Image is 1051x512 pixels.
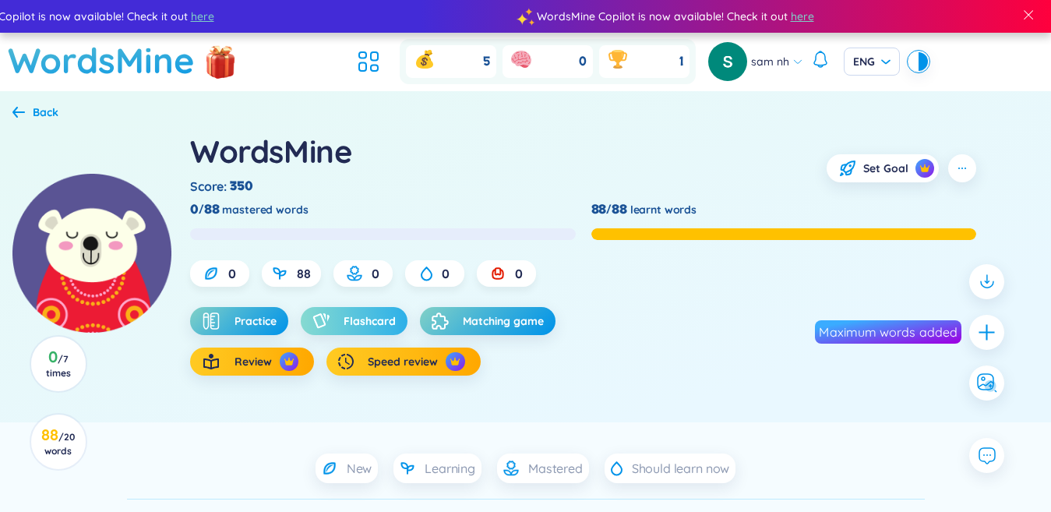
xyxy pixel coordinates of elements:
span: Speed review [368,354,438,369]
span: Set Goal [863,161,908,176]
span: 350 [230,178,253,195]
span: Practice [235,313,277,329]
h3: 0 [41,351,76,379]
span: Review [235,354,272,369]
a: Back [12,107,58,121]
span: here [788,8,812,25]
span: 5 [483,53,490,70]
span: ENG [853,54,891,69]
span: 0 [515,265,523,282]
span: Flashcard [344,313,396,329]
span: / 7 times [46,353,71,379]
span: learnt words [630,201,697,218]
span: here [189,8,212,25]
button: Matching game [420,307,555,335]
div: 88/88 [591,201,627,218]
span: 0 [442,265,450,282]
a: WordsMine [8,33,195,88]
img: crown icon [450,356,460,367]
span: 0 [228,265,236,282]
img: flashSalesIcon.a7f4f837.png [205,37,236,84]
span: Should learn now [632,460,729,477]
span: Learning [425,460,475,477]
button: Speed reviewcrown icon [326,348,480,376]
span: 0 [579,53,587,70]
img: crown icon [284,356,294,367]
button: Reviewcrown icon [190,348,314,376]
h3: 88 [41,429,76,457]
span: / 20 words [44,431,75,457]
a: avatar [708,42,751,81]
div: 0/88 [190,201,219,218]
div: WordsMine [190,130,352,172]
button: Flashcard [301,307,407,335]
div: Score : [190,178,256,195]
span: 88 [297,265,311,282]
span: 0 [372,265,379,282]
div: Back [33,104,58,121]
span: 1 [679,53,683,70]
button: Set Goalcrown icon [827,154,939,182]
span: Matching game [463,313,544,329]
span: plus [977,323,996,342]
button: Practice [190,307,288,335]
span: sam nh [751,53,789,70]
span: Mastered [528,460,583,477]
span: mastered words [222,201,308,218]
img: crown icon [919,163,930,174]
img: avatar [708,42,747,81]
span: New [347,460,372,477]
